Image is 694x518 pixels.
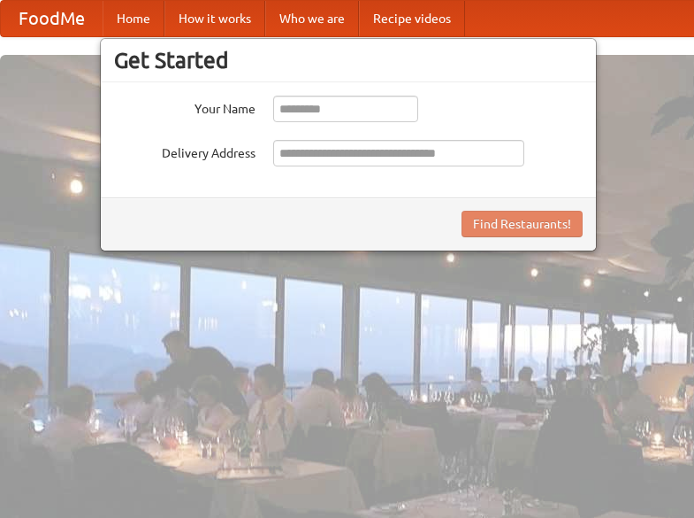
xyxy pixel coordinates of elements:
[114,96,255,118] label: Your Name
[103,1,164,36] a: Home
[359,1,465,36] a: Recipe videos
[114,47,583,73] h3: Get Started
[265,1,359,36] a: Who we are
[1,1,103,36] a: FoodMe
[164,1,265,36] a: How it works
[461,211,583,237] button: Find Restaurants!
[114,140,255,162] label: Delivery Address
